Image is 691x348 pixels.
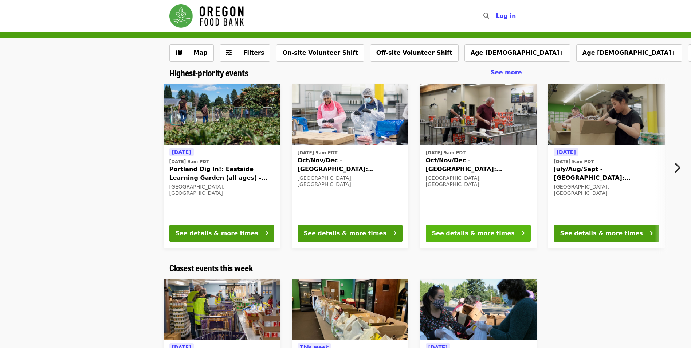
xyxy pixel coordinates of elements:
[426,225,531,242] button: See details & more times
[576,44,682,62] button: Age [DEMOGRAPHIC_DATA]+
[169,261,253,274] span: Closest events this week
[667,158,691,178] button: Next item
[420,84,537,248] a: See details for "Oct/Nov/Dec - Portland: Repack/Sort (age 16+)"
[276,44,364,62] button: On-site Volunteer Shift
[648,230,653,237] i: arrow-right icon
[292,279,408,340] img: Portland Open Bible - Partner Agency Support (16+) organized by Oregon Food Bank
[519,230,525,237] i: arrow-right icon
[164,84,280,248] a: See details for "Portland Dig In!: Eastside Learning Garden (all ages) - Aug/Sept/Oct"
[548,84,665,145] img: July/Aug/Sept - Portland: Repack/Sort (age 8+) organized by Oregon Food Bank
[491,69,522,76] span: See more
[226,49,232,56] i: sliders-h icon
[164,67,528,78] div: Highest-priority events
[490,9,522,23] button: Log in
[391,230,396,237] i: arrow-right icon
[420,279,537,340] img: Merlo Station - Free Food Market (16+) organized by Oregon Food Bank
[169,158,209,165] time: [DATE] 9am PDT
[548,84,665,248] a: See details for "July/Aug/Sept - Portland: Repack/Sort (age 8+)"
[426,156,531,174] span: Oct/Nov/Dec - [GEOGRAPHIC_DATA]: Repack/Sort (age [DEMOGRAPHIC_DATA]+)
[464,44,570,62] button: Age [DEMOGRAPHIC_DATA]+
[164,263,528,273] div: Closest events this week
[169,184,274,196] div: [GEOGRAPHIC_DATA], [GEOGRAPHIC_DATA]
[494,7,499,25] input: Search
[426,150,466,156] time: [DATE] 9am PDT
[491,68,522,77] a: See more
[169,66,248,79] span: Highest-priority events
[194,49,208,56] span: Map
[298,150,338,156] time: [DATE] 9am PDT
[176,49,182,56] i: map icon
[292,84,408,145] img: Oct/Nov/Dec - Beaverton: Repack/Sort (age 10+) organized by Oregon Food Bank
[304,229,386,238] div: See details & more times
[169,165,274,182] span: Portland Dig In!: Eastside Learning Garden (all ages) - Aug/Sept/Oct
[673,161,680,175] i: chevron-right icon
[172,149,191,155] span: [DATE]
[420,84,537,145] img: Oct/Nov/Dec - Portland: Repack/Sort (age 16+) organized by Oregon Food Bank
[483,12,489,19] i: search icon
[169,44,214,62] button: Show map view
[169,4,244,28] img: Oregon Food Bank - Home
[496,12,516,19] span: Log in
[370,44,459,62] button: Off-site Volunteer Shift
[554,158,594,165] time: [DATE] 9am PDT
[169,225,274,242] button: See details & more times
[243,49,264,56] span: Filters
[298,225,403,242] button: See details & more times
[169,67,248,78] a: Highest-priority events
[554,165,659,182] span: July/Aug/Sept - [GEOGRAPHIC_DATA]: Repack/Sort (age [DEMOGRAPHIC_DATA]+)
[557,149,576,155] span: [DATE]
[554,184,659,196] div: [GEOGRAPHIC_DATA], [GEOGRAPHIC_DATA]
[176,229,258,238] div: See details & more times
[169,263,253,273] a: Closest events this week
[298,156,403,174] span: Oct/Nov/Dec - [GEOGRAPHIC_DATA]: Repack/Sort (age [DEMOGRAPHIC_DATA]+)
[220,44,271,62] button: Filters (0 selected)
[298,175,403,187] div: [GEOGRAPHIC_DATA], [GEOGRAPHIC_DATA]
[554,225,659,242] button: See details & more times
[164,279,280,340] img: Northeast Emergency Food Program - Partner Agency Support organized by Oregon Food Bank
[263,230,268,237] i: arrow-right icon
[432,229,515,238] div: See details & more times
[426,175,531,187] div: [GEOGRAPHIC_DATA], [GEOGRAPHIC_DATA]
[560,229,643,238] div: See details & more times
[164,84,280,145] img: Portland Dig In!: Eastside Learning Garden (all ages) - Aug/Sept/Oct organized by Oregon Food Bank
[292,84,408,248] a: See details for "Oct/Nov/Dec - Beaverton: Repack/Sort (age 10+)"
